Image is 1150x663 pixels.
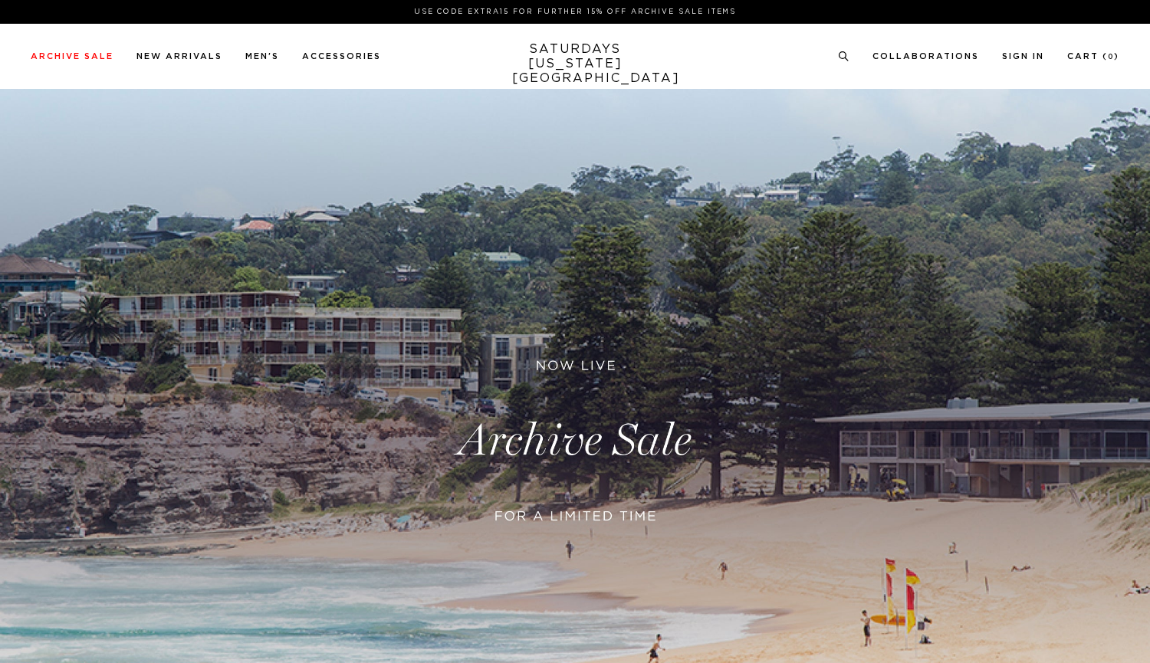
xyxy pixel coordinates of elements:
a: New Arrivals [136,52,222,61]
a: Cart (0) [1067,52,1119,61]
a: Sign In [1002,52,1044,61]
small: 0 [1108,54,1114,61]
a: Men's [245,52,279,61]
a: Accessories [302,52,381,61]
a: Collaborations [872,52,979,61]
a: SATURDAYS[US_STATE][GEOGRAPHIC_DATA] [512,42,639,86]
p: Use Code EXTRA15 for Further 15% Off Archive Sale Items [37,6,1113,18]
a: Archive Sale [31,52,113,61]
